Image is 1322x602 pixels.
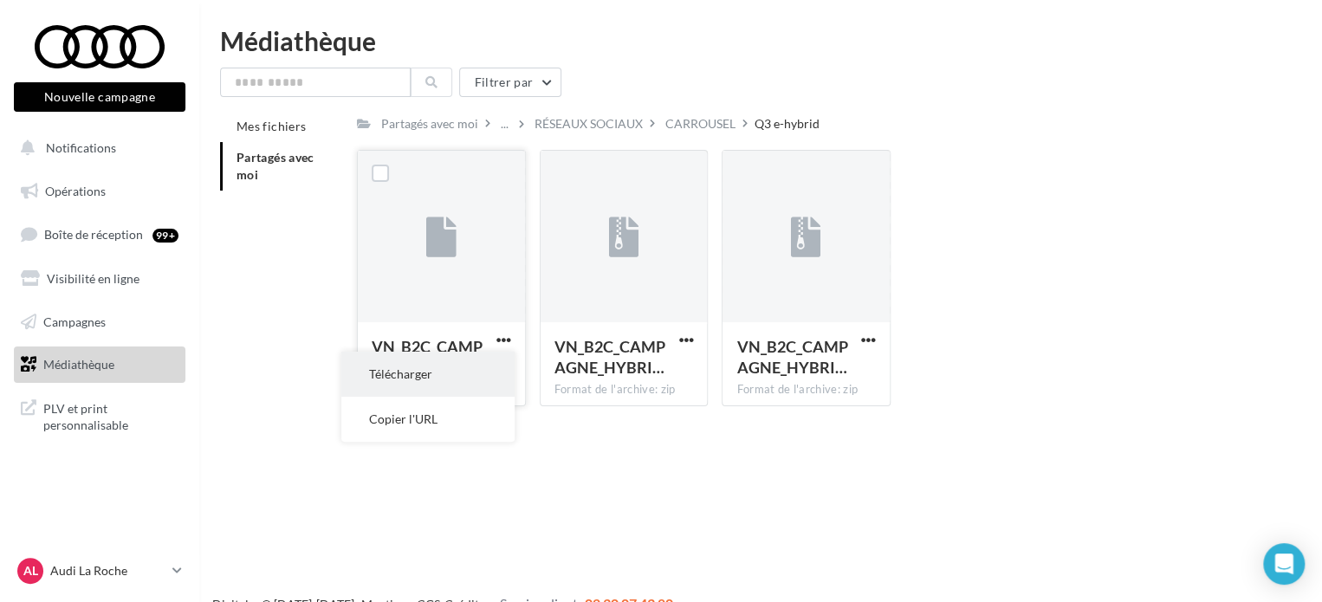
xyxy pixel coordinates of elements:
a: Boîte de réception99+ [10,216,189,253]
button: Télécharger [341,352,515,397]
a: AL Audi La Roche [14,554,185,587]
span: Notifications [46,140,116,155]
div: Q3 e-hybrid [755,115,820,133]
span: Visibilité en ligne [47,271,139,286]
span: Boîte de réception [44,227,143,242]
p: Audi La Roche [50,562,165,579]
div: Médiathèque [220,28,1301,54]
span: VN_B2C_CAMPAGNE_HYBRIDE_RECHARGEABLE_Q3_e-hybrid_CARROUSEL_1080x1920 [554,337,665,377]
a: PLV et print personnalisable [10,390,189,441]
a: Campagnes [10,304,189,340]
a: Visibilité en ligne [10,261,189,297]
div: ... [497,112,512,136]
button: Nouvelle campagne [14,82,185,112]
span: Partagés avec moi [237,150,314,182]
span: Mes fichiers [237,119,306,133]
span: Campagnes [43,314,106,328]
button: Copier l'URL [341,397,515,442]
a: Opérations [10,173,189,210]
button: Filtrer par [459,68,561,97]
span: Opérations [45,184,106,198]
div: 99+ [152,229,178,243]
span: Médiathèque [43,357,114,372]
span: AL [23,562,38,579]
div: RÉSEAUX SOCIAUX [535,115,643,133]
div: Format de l'archive: zip [736,382,876,398]
div: Partagés avec moi [381,115,478,133]
div: Format de l'archive: zip [554,382,694,398]
button: Notifications [10,130,182,166]
a: Médiathèque [10,346,189,383]
div: CARROUSEL [665,115,736,133]
span: VN_B2C_CAMPAGNE_HYBRIDE_RECHARGEABLE_Q3_e-hybrid_CARROUSEL_1080x1080 [736,337,847,377]
span: PLV et print personnalisable [43,397,178,434]
div: Open Intercom Messenger [1263,543,1305,585]
span: VN_B2C_CAMPAGNE_HYBRIDE_RECHARGEABLE_WORDINGS_SOME_Q3_e-hybrid [372,337,483,377]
